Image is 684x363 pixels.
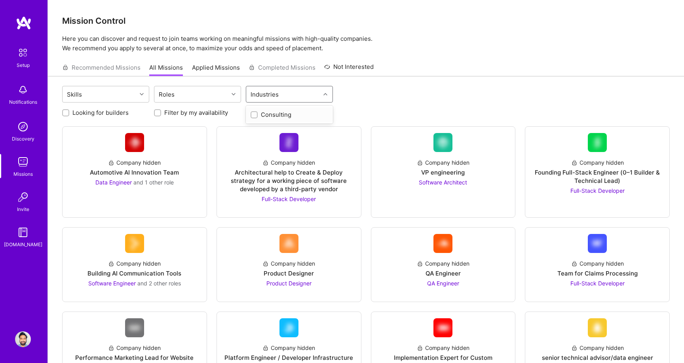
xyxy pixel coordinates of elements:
[88,280,136,287] span: Software Engineer
[15,44,31,61] img: setup
[164,108,228,117] label: Filter by my availability
[223,133,355,211] a: Company LogoCompany hiddenArchitectural help to Create & Deploy strategy for a working piece of s...
[557,269,638,277] div: Team for Claims Processing
[532,133,663,211] a: Company LogoCompany hiddenFounding Full-Stack Engineer (0–1 Builder & Technical Lead)Full-Stack D...
[433,133,452,152] img: Company Logo
[69,133,200,211] a: Company LogoCompany hiddenAutomotive AI Innovation TeamData Engineer and 1 other role
[223,168,355,193] div: Architectural help to Create & Deploy strategy for a working piece of software developed by a thi...
[532,168,663,185] div: Founding Full-Stack Engineer (0–1 Builder & Technical Lead)
[15,154,31,170] img: teamwork
[417,344,469,352] div: Company hidden
[4,240,42,249] div: [DOMAIN_NAME]
[108,259,161,268] div: Company hidden
[16,16,32,30] img: logo
[264,269,314,277] div: Product Designer
[62,16,670,26] h3: Mission Control
[571,259,624,268] div: Company hidden
[9,98,37,106] div: Notifications
[542,353,653,362] div: senior technical advisor/data engineer
[223,234,355,295] a: Company LogoCompany hiddenProduct DesignerProduct Designer
[433,318,452,337] img: Company Logo
[133,179,174,186] span: and 1 other role
[137,280,181,287] span: and 2 other roles
[232,92,236,96] i: icon Chevron
[417,158,469,167] div: Company hidden
[419,179,467,186] span: Software Architect
[378,133,509,211] a: Company LogoCompany hiddenVP engineeringSoftware Architect
[378,234,509,295] a: Company LogoCompany hiddenQA EngineerQA Engineer
[15,82,31,98] img: bell
[417,259,469,268] div: Company hidden
[262,344,315,352] div: Company hidden
[90,168,179,177] div: Automotive AI Innovation Team
[426,269,461,277] div: QA Engineer
[262,158,315,167] div: Company hidden
[149,63,183,76] a: All Missions
[251,110,328,119] div: Consulting
[588,234,607,253] img: Company Logo
[266,280,312,287] span: Product Designer
[12,135,34,143] div: Discovery
[17,61,30,69] div: Setup
[262,259,315,268] div: Company hidden
[87,269,181,277] div: Building AI Communication Tools
[65,89,84,100] div: Skills
[433,234,452,253] img: Company Logo
[15,189,31,205] img: Invite
[15,331,31,347] img: User Avatar
[69,234,200,295] a: Company LogoCompany hiddenBuilding AI Communication ToolsSoftware Engineer and 2 other roles
[13,331,33,347] a: User Avatar
[108,158,161,167] div: Company hidden
[62,34,670,53] p: Here you can discover and request to join teams working on meaningful missions with high-quality ...
[15,119,31,135] img: discovery
[571,344,624,352] div: Company hidden
[279,234,298,253] img: Company Logo
[421,168,465,177] div: VP engineering
[532,234,663,295] a: Company LogoCompany hiddenTeam for Claims ProcessingFull-Stack Developer
[324,62,374,76] a: Not Interested
[125,318,144,337] img: Company Logo
[192,63,240,76] a: Applied Missions
[140,92,144,96] i: icon Chevron
[588,133,607,152] img: Company Logo
[15,224,31,240] img: guide book
[427,280,459,287] span: QA Engineer
[588,318,607,337] img: Company Logo
[157,89,177,100] div: Roles
[249,89,281,100] div: Industries
[95,179,132,186] span: Data Engineer
[279,318,298,337] img: Company Logo
[72,108,129,117] label: Looking for builders
[279,133,298,152] img: Company Logo
[108,344,161,352] div: Company hidden
[571,158,624,167] div: Company hidden
[262,196,316,202] span: Full-Stack Developer
[17,205,29,213] div: Invite
[125,234,144,253] img: Company Logo
[570,280,625,287] span: Full-Stack Developer
[570,187,625,194] span: Full-Stack Developer
[323,92,327,96] i: icon Chevron
[125,133,144,152] img: Company Logo
[13,170,33,178] div: Missions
